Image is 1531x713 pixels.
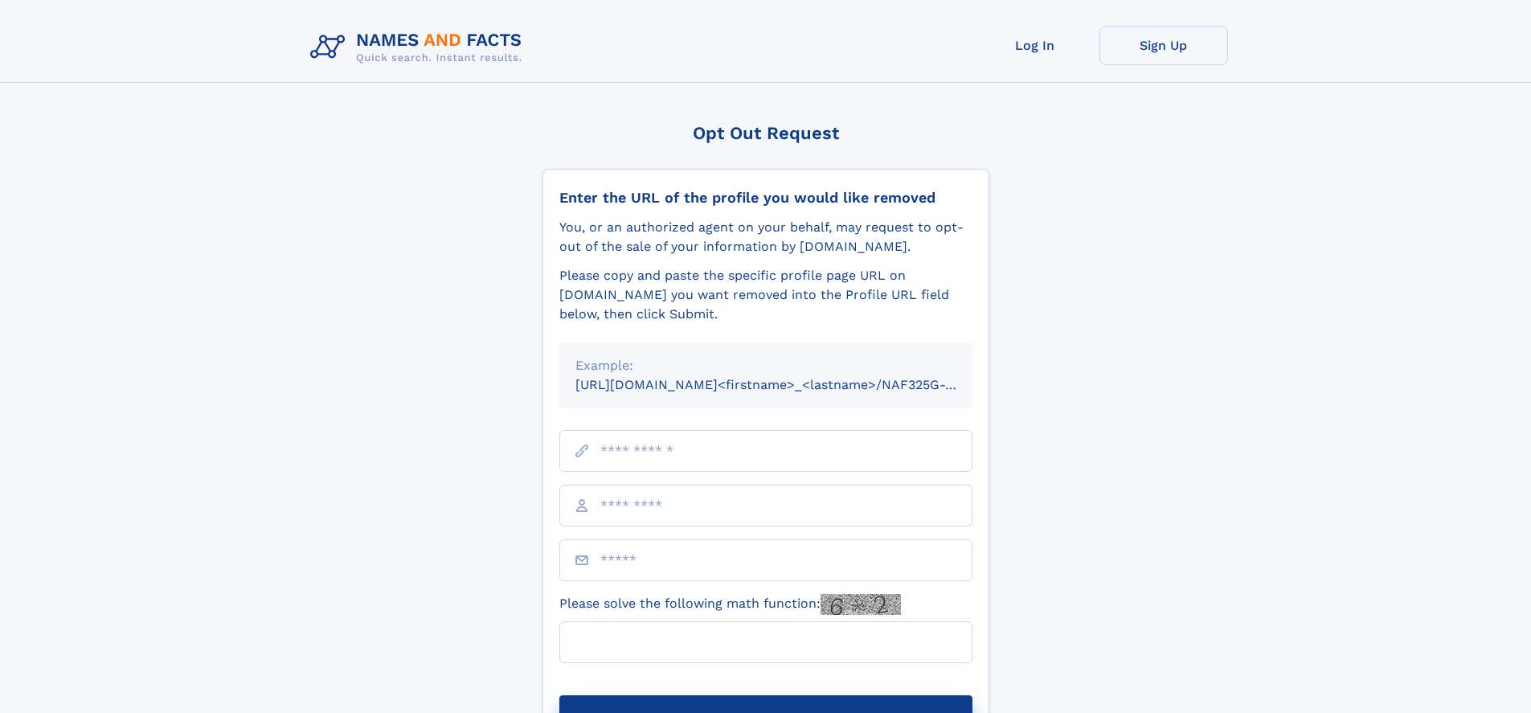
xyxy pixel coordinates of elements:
[971,26,1099,65] a: Log In
[542,123,989,143] div: Opt Out Request
[304,26,535,69] img: Logo Names and Facts
[575,356,956,375] div: Example:
[559,218,972,256] div: You, or an authorized agent on your behalf, may request to opt-out of the sale of your informatio...
[575,377,1003,392] small: [URL][DOMAIN_NAME]<firstname>_<lastname>/NAF325G-xxxxxxxx
[559,266,972,324] div: Please copy and paste the specific profile page URL on [DOMAIN_NAME] you want removed into the Pr...
[559,189,972,207] div: Enter the URL of the profile you would like removed
[559,594,901,615] label: Please solve the following math function:
[1099,26,1228,65] a: Sign Up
